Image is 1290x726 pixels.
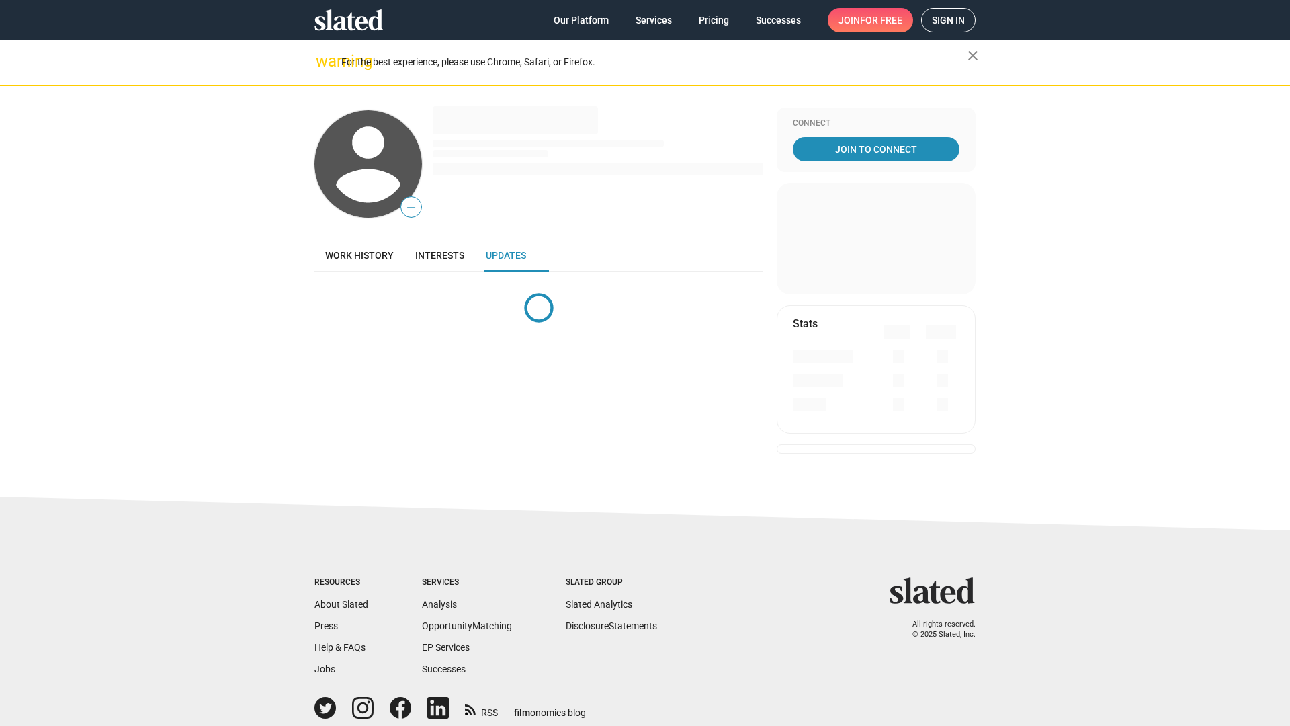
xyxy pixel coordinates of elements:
span: — [401,199,421,216]
a: filmonomics blog [514,696,586,719]
div: Slated Group [566,577,657,588]
a: Press [314,620,338,631]
a: Analysis [422,599,457,610]
a: Slated Analytics [566,599,632,610]
div: Services [422,577,512,588]
span: Work history [325,250,394,261]
a: Pricing [688,8,740,32]
a: Help & FAQs [314,642,365,653]
span: Join To Connect [795,137,957,161]
mat-icon: warning [316,53,332,69]
span: Services [636,8,672,32]
a: Successes [745,8,812,32]
a: OpportunityMatching [422,620,512,631]
a: Joinfor free [828,8,913,32]
a: Updates [475,239,537,272]
span: Updates [486,250,526,261]
a: Sign in [921,8,976,32]
div: Resources [314,577,368,588]
span: Sign in [932,9,965,32]
a: Services [625,8,683,32]
a: DisclosureStatements [566,620,657,631]
span: film [514,707,530,718]
div: For the best experience, please use Chrome, Safari, or Firefox. [341,53,967,71]
a: Jobs [314,663,335,674]
a: Our Platform [543,8,619,32]
p: All rights reserved. © 2025 Slated, Inc. [898,620,976,639]
mat-card-title: Stats [793,317,818,331]
a: About Slated [314,599,368,610]
a: RSS [465,698,498,719]
span: Join [838,8,902,32]
a: Interests [404,239,475,272]
a: Work history [314,239,404,272]
span: Interests [415,250,464,261]
span: Pricing [699,8,729,32]
span: for free [860,8,902,32]
div: Connect [793,118,959,129]
a: Join To Connect [793,137,959,161]
a: Successes [422,663,466,674]
a: EP Services [422,642,470,653]
span: Our Platform [554,8,609,32]
span: Successes [756,8,801,32]
mat-icon: close [965,48,981,64]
